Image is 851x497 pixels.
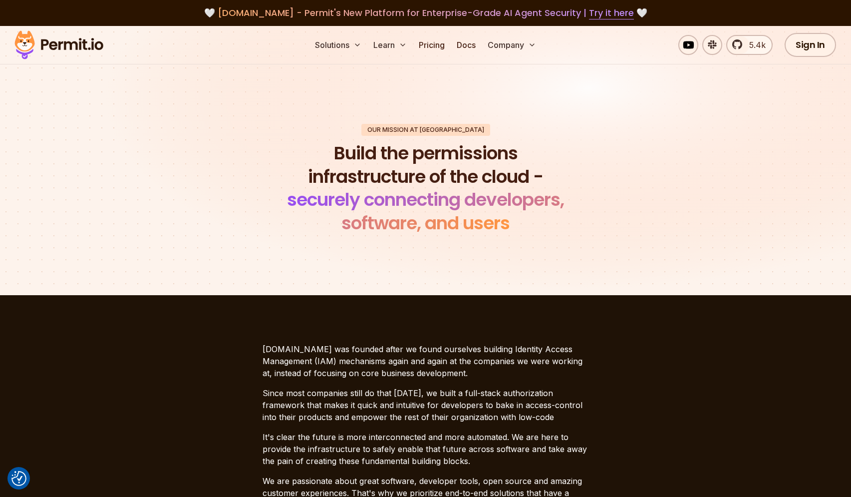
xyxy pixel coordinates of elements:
[10,28,108,62] img: Permit logo
[589,6,634,19] a: Try it here
[263,431,589,467] p: It's clear the future is more interconnected and more automated. We are here to provide the infra...
[743,39,766,51] span: 5.4k
[726,35,773,55] a: 5.4k
[218,6,634,19] span: [DOMAIN_NAME] - Permit's New Platform for Enterprise-Grade AI Agent Security |
[369,35,411,55] button: Learn
[24,6,827,20] div: 🤍 🤍
[415,35,449,55] a: Pricing
[287,187,564,236] span: securely connecting developers, software, and users
[11,471,26,486] button: Consent Preferences
[453,35,480,55] a: Docs
[274,142,578,235] h1: Build the permissions infrastructure of the cloud -
[484,35,540,55] button: Company
[263,343,589,379] p: [DOMAIN_NAME] was founded after we found ourselves building Identity Access Management (IAM) mech...
[11,471,26,486] img: Revisit consent button
[361,124,490,136] div: Our mission at [GEOGRAPHIC_DATA]
[263,387,589,423] p: Since most companies still do that [DATE], we built a full-stack authorization framework that mak...
[311,35,365,55] button: Solutions
[785,33,836,57] a: Sign In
